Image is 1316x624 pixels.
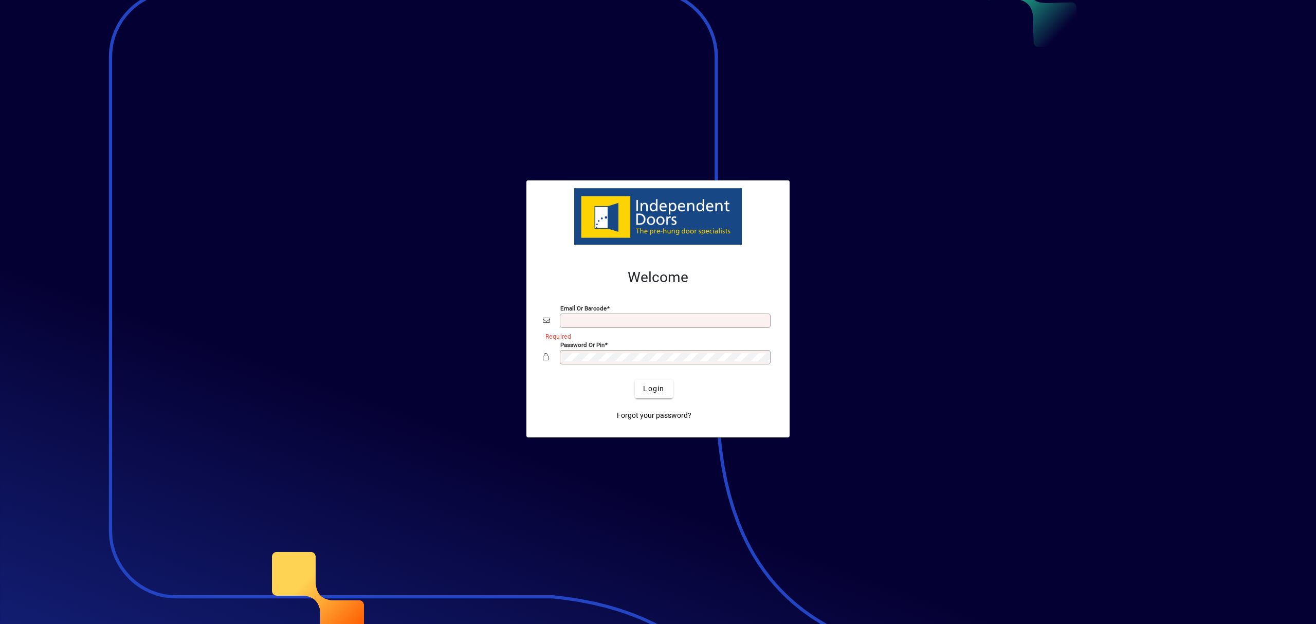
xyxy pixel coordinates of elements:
mat-error: Required [545,331,765,341]
button: Login [635,380,672,398]
a: Forgot your password? [613,407,696,425]
mat-label: Email or Barcode [560,304,607,311]
span: Login [643,383,664,394]
mat-label: Password or Pin [560,341,605,348]
h2: Welcome [543,269,773,286]
span: Forgot your password? [617,410,691,421]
